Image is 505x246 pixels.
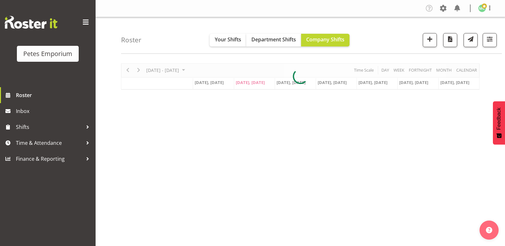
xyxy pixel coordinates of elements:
img: Rosterit website logo [5,16,57,29]
button: Company Shifts [301,34,350,46]
span: Your Shifts [215,36,241,43]
div: Petes Emporium [23,49,72,59]
button: Send a list of all shifts for the selected filtered period to all rostered employees. [464,33,478,47]
button: Department Shifts [246,34,301,46]
img: help-xxl-2.png [486,227,492,233]
h4: Roster [121,36,141,44]
img: melissa-cowen2635.jpg [478,4,486,12]
span: Department Shifts [251,36,296,43]
span: Finance & Reporting [16,154,83,164]
button: Your Shifts [210,34,246,46]
span: Company Shifts [306,36,344,43]
span: Time & Attendance [16,138,83,148]
span: Inbox [16,106,92,116]
button: Filter Shifts [483,33,497,47]
button: Download a PDF of the roster according to the set date range. [443,33,457,47]
button: Add a new shift [423,33,437,47]
span: Shifts [16,122,83,132]
span: Roster [16,90,92,100]
span: Feedback [496,108,502,130]
button: Feedback - Show survey [493,101,505,144]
